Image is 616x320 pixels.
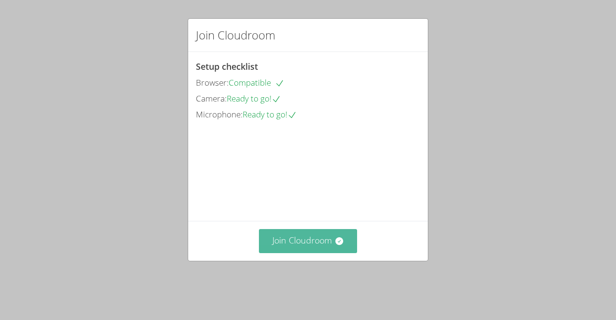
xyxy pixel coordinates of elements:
button: Join Cloudroom [259,229,358,253]
span: Microphone: [196,109,243,120]
span: Ready to go! [227,93,281,104]
span: Compatible [229,77,284,88]
span: Camera: [196,93,227,104]
h2: Join Cloudroom [196,26,275,44]
span: Setup checklist [196,61,258,72]
span: Browser: [196,77,229,88]
span: Ready to go! [243,109,297,120]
